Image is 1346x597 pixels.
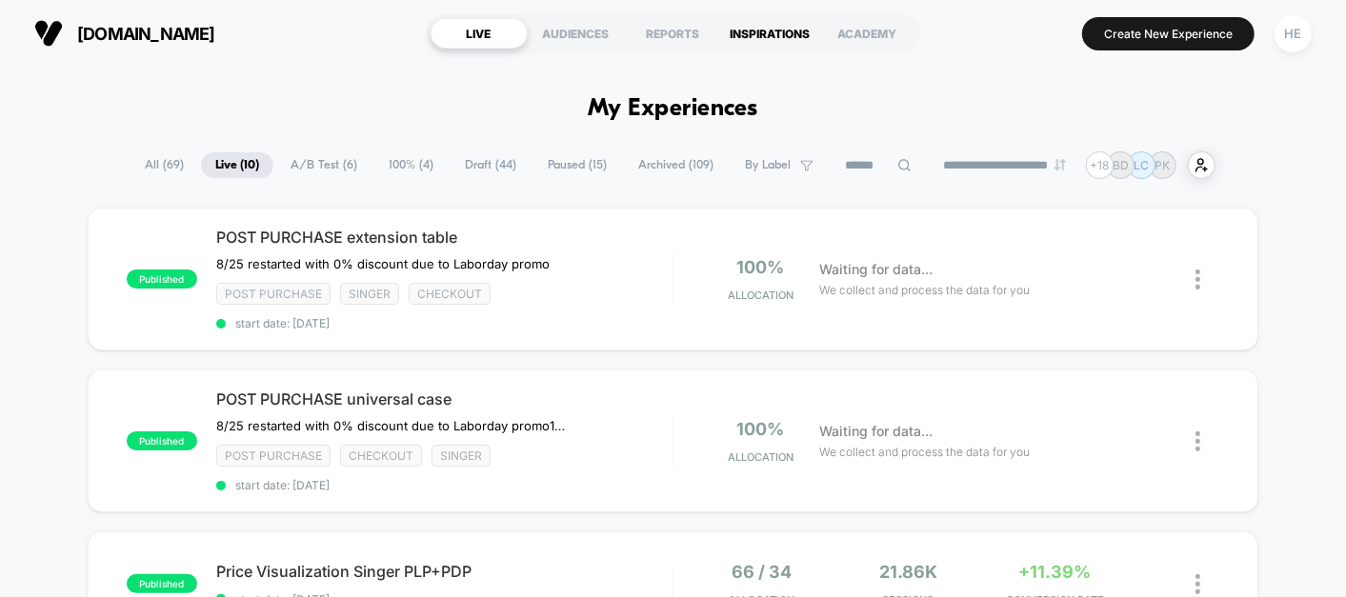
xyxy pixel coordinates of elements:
[409,283,491,305] span: checkout
[1275,15,1312,52] div: HE
[451,152,531,178] span: Draft ( 44 )
[722,18,819,49] div: INSPIRATIONS
[216,478,673,492] span: start date: [DATE]
[1055,159,1066,170] img: end
[1082,17,1255,50] button: Create New Experience
[431,18,528,49] div: LIVE
[732,562,792,582] span: 66 / 34
[728,450,794,464] span: Allocation
[1019,562,1092,582] span: +11.39%
[34,19,63,48] img: Visually logo
[819,281,1030,299] span: We collect and process the data for you
[1113,158,1129,172] p: BD
[737,419,785,439] span: 100%
[127,431,197,450] span: published
[127,574,197,593] span: published
[216,228,673,247] span: POST PURCHASE extension table
[624,152,728,178] span: Archived ( 109 )
[216,283,331,305] span: Post Purchase
[127,269,197,289] span: published
[77,24,215,44] span: [DOMAIN_NAME]
[216,445,331,467] span: Post Purchase
[1135,158,1150,172] p: LC
[374,152,448,178] span: 100% ( 4 )
[879,562,937,582] span: 21.86k
[432,445,491,467] span: Singer
[528,18,625,49] div: AUDIENCES
[1269,14,1317,53] button: HE
[1195,431,1200,451] img: close
[216,389,673,408] span: POST PURCHASE universal case
[216,256,550,271] span: 8/25 restarted with 0% discount due to Laborday promo
[819,259,933,280] span: Waiting for data...
[819,18,916,49] div: ACADEMY
[588,95,758,123] h1: My Experiences
[276,152,372,178] span: A/B Test ( 6 )
[1086,151,1114,179] div: + 18
[340,445,422,467] span: checkout
[737,257,785,277] span: 100%
[29,18,221,49] button: [DOMAIN_NAME]
[819,443,1030,461] span: We collect and process the data for you
[1195,269,1200,289] img: close
[1195,574,1200,594] img: close
[625,18,722,49] div: REPORTS
[131,152,198,178] span: All ( 69 )
[216,418,570,433] span: 8/25 restarted with 0% discount due to Laborday promo10% off 6% CR8/15 restarted to incl all top ...
[201,152,273,178] span: Live ( 10 )
[340,283,399,305] span: Singer
[819,421,933,442] span: Waiting for data...
[728,289,794,302] span: Allocation
[216,316,673,330] span: start date: [DATE]
[1155,158,1171,172] p: PK
[216,562,673,581] span: Price Visualization Singer PLP+PDP
[745,158,791,172] span: By Label
[533,152,621,178] span: Paused ( 15 )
